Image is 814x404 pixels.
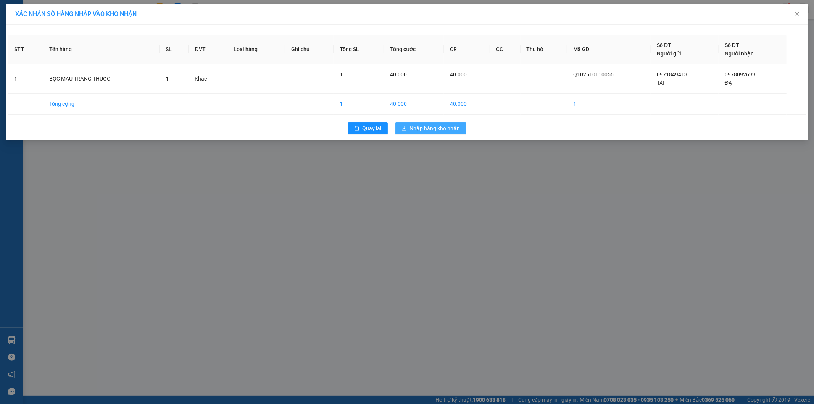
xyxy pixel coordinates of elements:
[657,42,671,48] span: Số ĐT
[567,94,651,115] td: 1
[6,50,18,58] span: CR :
[384,94,444,115] td: 40.000
[8,35,43,64] th: STT
[490,35,520,64] th: CC
[189,35,227,64] th: ĐVT
[43,64,160,94] td: BỌC MÀU TRẮNG THUỐC
[60,6,108,25] div: Quận 10
[401,126,407,132] span: download
[189,64,227,94] td: Khác
[450,71,467,78] span: 40.000
[573,71,614,78] span: Q102510110056
[567,35,651,64] th: Mã GD
[725,42,739,48] span: Số ĐT
[444,94,490,115] td: 40.000
[166,76,169,82] span: 1
[521,35,567,64] th: Thu hộ
[285,35,334,64] th: Ghi chú
[725,80,735,86] span: ĐẠT
[725,50,754,57] span: Người nhận
[725,71,755,78] span: 0978092699
[6,49,56,58] div: 60.000
[657,50,681,57] span: Người gửi
[160,35,189,64] th: SL
[348,122,388,134] button: rollbackQuay lại
[657,71,687,78] span: 0971849413
[787,4,808,25] button: Close
[6,25,55,34] div: hương
[657,80,664,86] span: TÀI
[334,94,384,115] td: 1
[340,71,343,78] span: 1
[15,10,137,18] span: XÁC NHẬN SỐ HÀNG NHẬP VÀO KHO NHẬN
[444,35,490,64] th: CR
[6,6,55,25] div: Trạm 3.5 TLài
[354,126,359,132] span: rollback
[60,7,78,15] span: Nhận:
[390,71,407,78] span: 40.000
[334,35,384,64] th: Tổng SL
[395,122,466,134] button: downloadNhập hàng kho nhận
[43,94,160,115] td: Tổng cộng
[6,7,18,15] span: Gửi:
[794,11,800,17] span: close
[363,124,382,133] span: Quay lại
[384,35,444,64] th: Tổng cước
[60,25,108,34] div: khanh
[410,124,460,133] span: Nhập hàng kho nhận
[43,35,160,64] th: Tên hàng
[227,35,285,64] th: Loại hàng
[8,64,43,94] td: 1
